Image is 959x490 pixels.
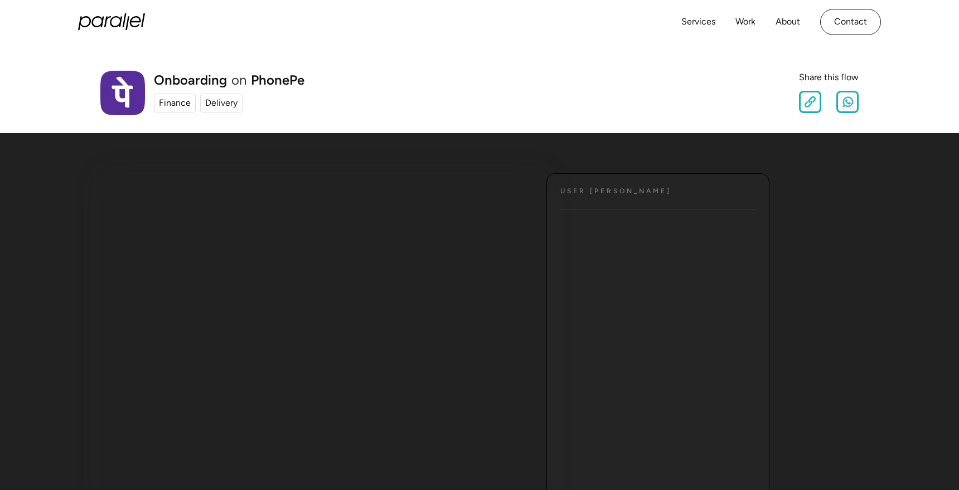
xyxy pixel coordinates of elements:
[231,73,246,87] div: on
[78,13,145,30] a: home
[251,73,304,87] a: PhonePe
[154,94,196,112] a: Finance
[154,73,227,87] h1: Onboarding
[205,96,238,110] div: Delivery
[776,14,800,30] a: About
[799,71,859,84] div: Share this flow
[159,96,191,110] div: Finance
[560,187,671,195] h4: User [PERSON_NAME]
[820,9,881,35] a: Contact
[200,94,243,112] a: Delivery
[735,14,755,30] a: Work
[681,14,715,30] a: Services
